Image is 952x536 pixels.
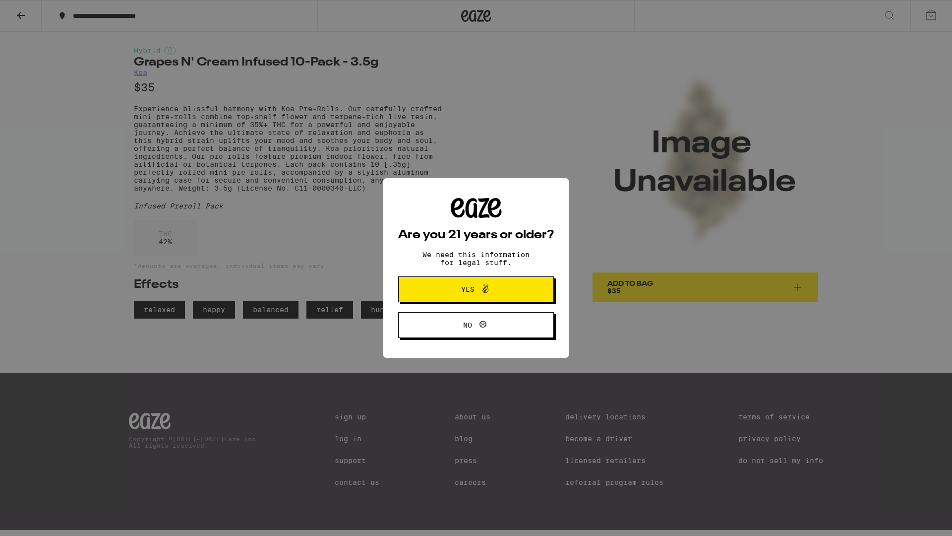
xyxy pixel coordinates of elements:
[398,229,554,241] h2: Are you 21 years or older?
[461,286,475,293] span: Yes
[414,251,538,267] p: We need this information for legal stuff.
[398,312,554,338] button: No
[463,322,472,329] span: No
[398,276,554,302] button: Yes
